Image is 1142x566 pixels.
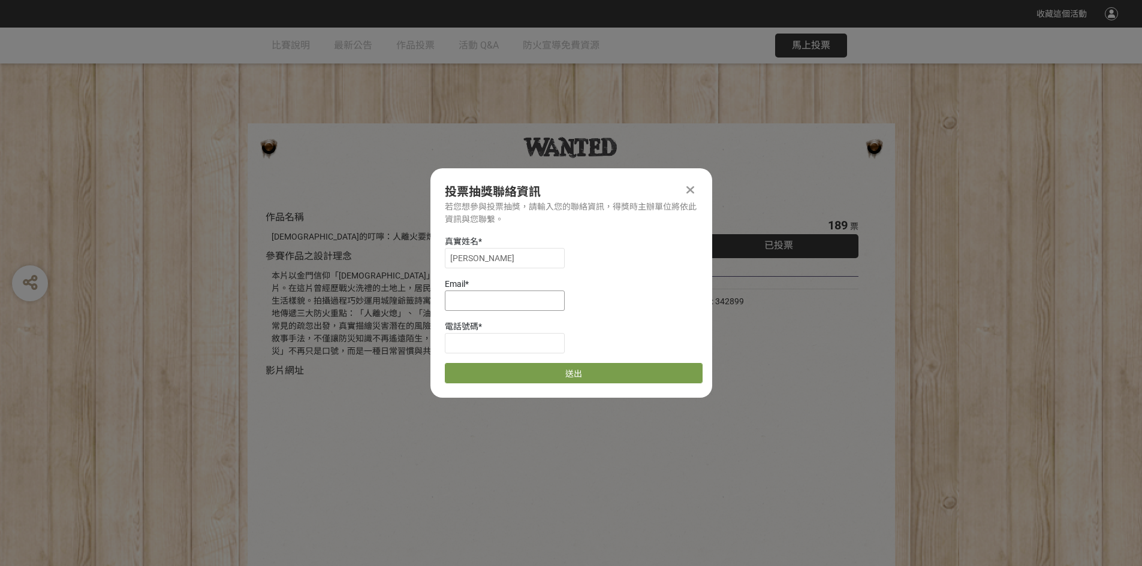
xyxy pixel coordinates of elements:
span: 189 [828,218,848,232]
button: 送出 [445,363,703,383]
span: 已投票 [764,240,793,251]
a: 最新公告 [334,28,372,63]
span: 電話號碼 [445,322,478,331]
span: 活動 Q&A [459,40,499,51]
a: 比賽說明 [272,28,310,63]
span: 作品投票 [396,40,435,51]
span: 最新公告 [334,40,372,51]
div: 若您想參與投票抽獎，請輸入您的聯絡資訊，得獎時主辦單位將依此資訊與您聯繫。 [445,201,698,226]
span: 票 [850,222,858,231]
span: 馬上投票 [792,40,830,51]
a: 活動 Q&A [459,28,499,63]
span: SID: 342899 [699,296,744,306]
span: 防火宣導免費資源 [523,40,599,51]
div: [DEMOGRAPHIC_DATA]的叮嚀：人離火要熄，住警器不離 [272,231,663,243]
span: Email [445,279,465,289]
span: 作品名稱 [266,211,304,223]
span: 收藏這個活動 [1036,9,1087,19]
a: 防火宣導免費資源 [523,28,599,63]
button: 馬上投票 [775,34,847,57]
span: 比賽說明 [272,40,310,51]
a: 作品投票 [396,28,435,63]
div: 投票抽獎聯絡資訊 [445,183,698,201]
span: 參賽作品之設計理念 [266,250,352,262]
div: 本片以金門信仰「[DEMOGRAPHIC_DATA]」為文化核心，融合現代科技，打造具人文溫度的防災教育影片。在這片曾經歷戰火洗禮的土地上，居民習慣向城隍爺求籤問事、解決疑難，也形塑出信仰深植日... [272,270,663,358]
span: 影片網址 [266,365,304,376]
span: 真實姓名 [445,237,478,246]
